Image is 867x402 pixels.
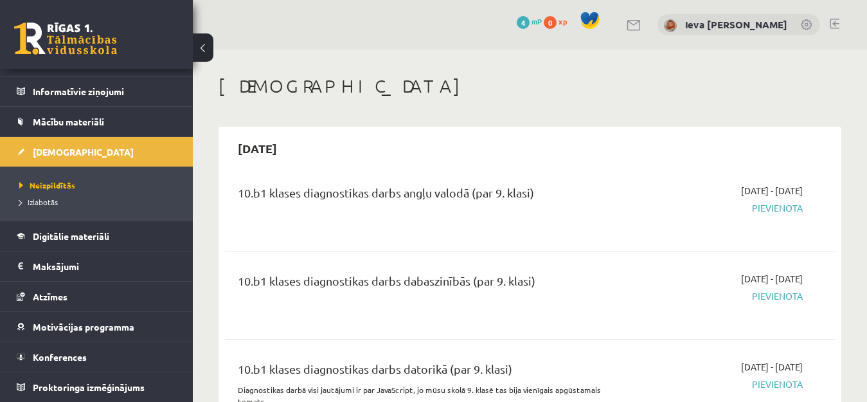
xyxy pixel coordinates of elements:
[14,23,117,55] a: Rīgas 1. Tālmācības vidusskola
[664,19,677,32] img: Ieva Marija Deksne
[33,230,109,242] span: Digitālie materiāli
[17,342,177,372] a: Konferences
[544,16,573,26] a: 0 xp
[17,251,177,281] a: Maksājumi
[544,16,557,29] span: 0
[33,351,87,363] span: Konferences
[627,201,803,215] span: Pievienota
[17,77,177,106] a: Informatīvie ziņojumi
[741,184,803,197] span: [DATE] - [DATE]
[219,75,841,97] h1: [DEMOGRAPHIC_DATA]
[19,197,58,207] span: Izlabotās
[33,77,177,106] legend: Informatīvie ziņojumi
[238,272,608,296] div: 10.b1 klases diagnostikas darbs dabaszinībās (par 9. klasi)
[225,133,290,163] h2: [DATE]
[33,146,134,158] span: [DEMOGRAPHIC_DATA]
[17,107,177,136] a: Mācību materiāli
[33,291,67,302] span: Atzīmes
[19,196,180,208] a: Izlabotās
[741,272,803,286] span: [DATE] - [DATE]
[17,282,177,311] a: Atzīmes
[685,18,787,31] a: Ieva [PERSON_NAME]
[17,137,177,167] a: [DEMOGRAPHIC_DATA]
[33,381,145,393] span: Proktoringa izmēģinājums
[17,372,177,402] a: Proktoringa izmēģinājums
[19,179,180,191] a: Neizpildītās
[517,16,530,29] span: 4
[33,321,134,333] span: Motivācijas programma
[238,360,608,384] div: 10.b1 klases diagnostikas darbs datorikā (par 9. klasi)
[238,184,608,208] div: 10.b1 klases diagnostikas darbs angļu valodā (par 9. klasi)
[17,221,177,251] a: Digitālie materiāli
[741,360,803,374] span: [DATE] - [DATE]
[627,289,803,303] span: Pievienota
[627,378,803,391] span: Pievienota
[559,16,567,26] span: xp
[532,16,542,26] span: mP
[33,251,177,281] legend: Maksājumi
[33,116,104,127] span: Mācību materiāli
[517,16,542,26] a: 4 mP
[17,312,177,342] a: Motivācijas programma
[19,180,75,190] span: Neizpildītās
